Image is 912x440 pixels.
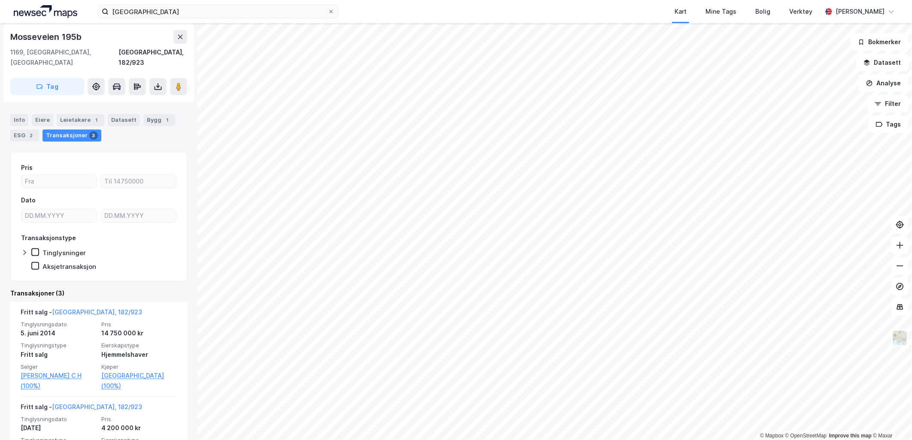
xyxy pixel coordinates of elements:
span: Pris [101,321,177,328]
input: Søk på adresse, matrikkel, gårdeiere, leietakere eller personer [109,5,328,18]
div: [PERSON_NAME] [836,6,885,17]
span: Tinglysningsdato [21,321,96,328]
button: Filter [867,95,909,112]
a: [GEOGRAPHIC_DATA] (100%) [101,371,177,391]
div: 5. juni 2014 [21,328,96,338]
div: Fritt salg [21,350,96,360]
div: Bolig [755,6,770,17]
div: Tinglysninger [43,249,86,257]
div: Info [10,114,28,126]
div: Fritt salg - [21,402,142,416]
div: 1169, [GEOGRAPHIC_DATA], [GEOGRAPHIC_DATA] [10,47,119,68]
div: Kart [675,6,687,17]
button: Bokmerker [851,33,909,51]
div: Mine Tags [705,6,736,17]
a: [PERSON_NAME] C H (100%) [21,371,96,391]
span: Tinglysningstype [21,342,96,349]
span: Eierskapstype [101,342,177,349]
a: OpenStreetMap [785,433,827,439]
img: Z [892,330,908,346]
input: DD.MM.YYYY [21,209,97,222]
div: 14 750 000 kr [101,328,177,338]
span: Tinglysningsdato [21,416,96,423]
div: 3 [89,131,98,140]
div: 1 [163,116,172,124]
a: [GEOGRAPHIC_DATA], 182/923 [52,403,142,410]
button: Datasett [856,54,909,71]
input: Fra [21,175,97,188]
div: Hjemmelshaver [101,350,177,360]
div: Transaksjoner (3) [10,288,187,298]
input: DD.MM.YYYY [101,209,176,222]
div: 1 [92,116,101,124]
a: Improve this map [829,433,872,439]
div: Transaksjoner [43,130,101,142]
button: Tags [869,116,909,133]
div: 4 200 000 kr [101,423,177,433]
div: ESG [10,130,39,142]
div: Fritt salg - [21,307,142,321]
span: Pris [101,416,177,423]
div: Datasett [108,114,140,126]
img: logo.a4113a55bc3d86da70a041830d287a7e.svg [14,5,77,18]
div: Pris [21,163,33,173]
div: Dato [21,195,36,205]
div: [GEOGRAPHIC_DATA], 182/923 [119,47,187,68]
div: Mosseveien 195b [10,30,83,44]
iframe: Chat Widget [869,399,912,440]
div: Bygg [143,114,175,126]
div: Verktøy [789,6,812,17]
div: [DATE] [21,423,96,433]
div: Eiere [32,114,53,126]
div: 2 [27,131,36,140]
a: [GEOGRAPHIC_DATA], 182/923 [52,308,142,316]
button: Analyse [859,75,909,92]
a: Mapbox [760,433,784,439]
button: Tag [10,78,84,95]
div: Transaksjonstype [21,233,76,243]
div: Aksjetransaksjon [43,262,96,271]
div: Leietakere [57,114,104,126]
span: Selger [21,363,96,371]
span: Kjøper [101,363,177,371]
input: Til 14750000 [101,175,176,188]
